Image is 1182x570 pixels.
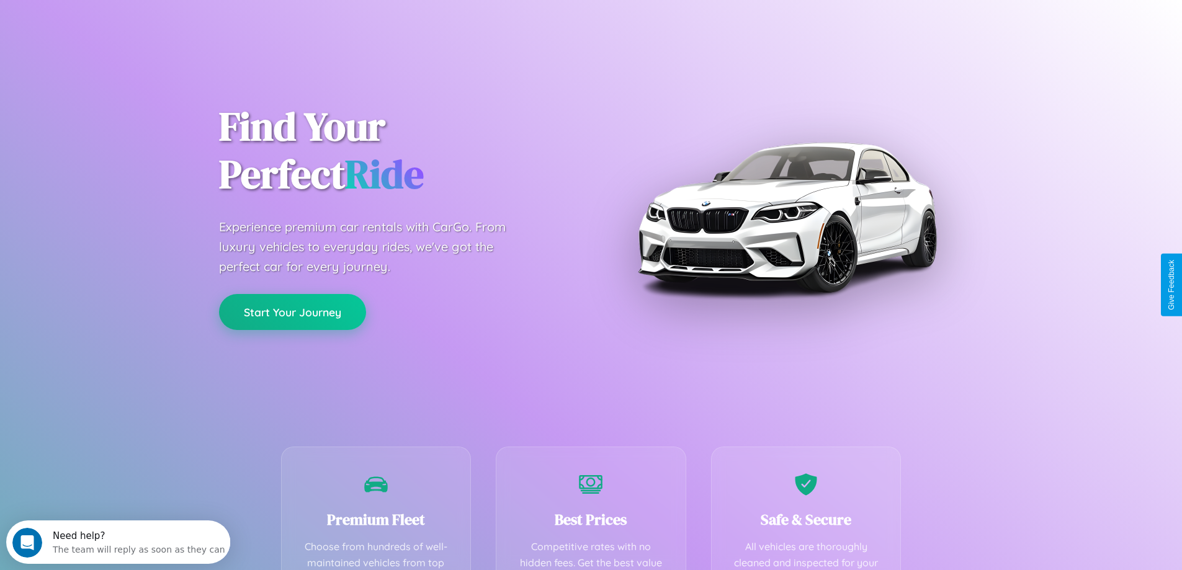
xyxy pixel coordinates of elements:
div: Open Intercom Messenger [5,5,231,39]
div: Give Feedback [1167,260,1176,310]
div: Need help? [47,11,219,20]
h3: Safe & Secure [730,509,882,530]
button: Start Your Journey [219,294,366,330]
iframe: Intercom live chat [12,528,42,558]
h3: Best Prices [515,509,667,530]
h3: Premium Fleet [300,509,452,530]
iframe: Intercom live chat discovery launcher [6,520,230,564]
img: Premium BMW car rental vehicle [632,62,942,372]
h1: Find Your Perfect [219,103,573,198]
p: Experience premium car rentals with CarGo. From luxury vehicles to everyday rides, we've got the ... [219,217,529,277]
div: The team will reply as soon as they can [47,20,219,33]
span: Ride [345,147,424,201]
